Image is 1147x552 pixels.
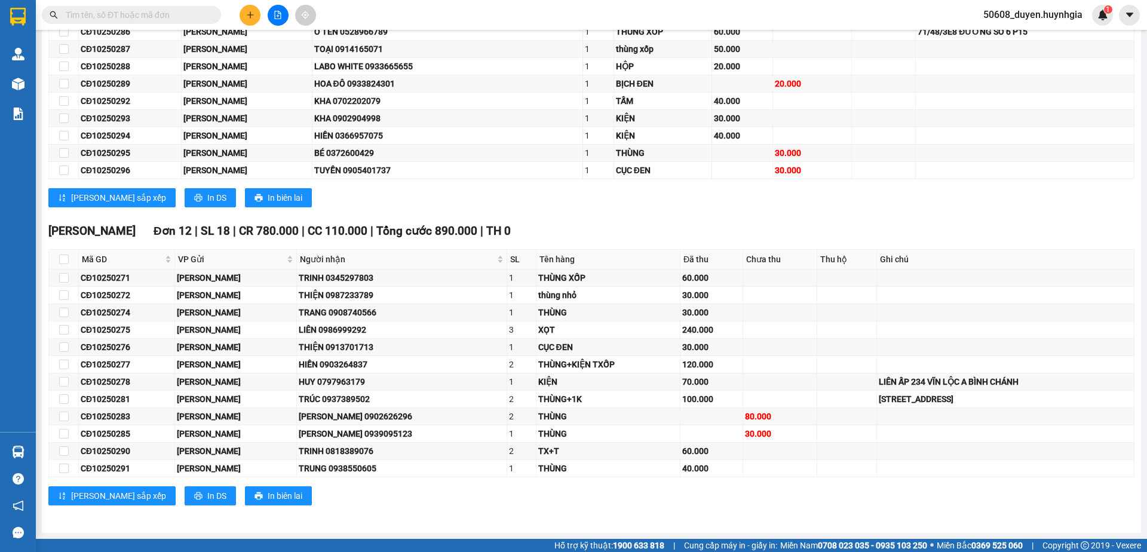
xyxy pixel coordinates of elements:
th: Thu hộ [817,250,877,269]
div: 20.000 [775,77,849,90]
div: CĐ10250272 [81,289,173,302]
div: CĐ10250276 [81,341,173,354]
div: BỊCH ĐEN [616,77,710,90]
span: Miền Nam [780,539,927,552]
div: [PERSON_NAME] [177,444,295,458]
div: BÉ 0372600429 [314,146,581,160]
span: copyright [1081,541,1089,550]
td: CĐ10250277 [79,356,175,373]
div: [PERSON_NAME] [183,146,309,160]
span: plus [246,11,254,19]
td: Cam Đức [175,425,297,443]
div: 30.000 [745,427,814,440]
div: 40.000 [682,462,741,475]
div: [PERSON_NAME] [183,42,309,56]
div: 100.000 [682,392,741,406]
div: [PERSON_NAME] [177,358,295,371]
div: 60.000 [682,271,741,284]
span: SL 18 [201,224,230,238]
div: 1 [585,25,612,38]
div: [PERSON_NAME] [177,427,295,440]
div: CĐ10250289 [81,77,179,90]
td: Cam Đức [175,321,297,339]
img: icon-new-feature [1097,10,1108,20]
span: Cung cấp máy in - giấy in: [684,539,777,552]
div: thùng nhỏ [538,289,678,302]
div: HỘP [616,60,710,73]
span: ⚪️ [930,543,934,548]
td: CĐ10250276 [79,339,175,356]
div: CĐ10250292 [81,94,179,108]
span: notification [13,500,24,511]
th: Ghi chú [877,250,1134,269]
div: 2 [509,444,533,458]
td: CĐ10250292 [79,93,182,110]
div: CĐ10250295 [81,146,179,160]
td: Cam Đức [182,41,312,58]
span: | [480,224,483,238]
div: 30.000 [682,306,741,319]
div: [PERSON_NAME] [177,341,295,354]
span: 1 [1106,5,1110,14]
span: TH 0 [486,224,511,238]
span: Người nhận [300,253,495,266]
div: [PERSON_NAME] [177,392,295,406]
td: Cam Đức [175,339,297,356]
span: printer [254,492,263,501]
sup: 1 [1104,5,1112,14]
td: CĐ10250281 [79,391,175,408]
div: CĐ10250288 [81,60,179,73]
div: [PERSON_NAME] 0902626296 [299,410,505,423]
td: CĐ10250289 [79,75,182,93]
div: THÙNG XỐP [538,271,678,284]
span: CR 780.000 [239,224,299,238]
button: sort-ascending[PERSON_NAME] sắp xếp [48,486,176,505]
div: THÙNG [538,427,678,440]
span: printer [194,492,203,501]
button: aim [295,5,316,26]
span: | [195,224,198,238]
span: Miền Bắc [937,539,1023,552]
img: warehouse-icon [12,48,24,60]
div: 71/48/3E8 ĐƯỜNG SỐ 6 P15 [918,25,1132,38]
span: 50608_duyen.huynhgia [974,7,1092,22]
div: [PERSON_NAME] [183,129,309,142]
td: Cam Đức [175,304,297,321]
div: TRUNG 0938550605 [299,462,505,475]
div: LABO WHITE 0933665655 [314,60,581,73]
td: CĐ10250278 [79,373,175,391]
div: 70.000 [682,375,741,388]
th: Đã thu [680,250,744,269]
div: 40.000 [714,94,771,108]
div: 30.000 [714,112,771,125]
div: 2 [509,392,533,406]
div: 1 [585,146,612,160]
div: 240.000 [682,323,741,336]
strong: 1900 633 818 [613,541,664,550]
div: CĐ10250277 [81,358,173,371]
div: [PERSON_NAME] [177,289,295,302]
div: [PERSON_NAME] [177,271,295,284]
span: file-add [274,11,282,19]
div: 1 [509,341,533,354]
th: SL [507,250,536,269]
button: caret-down [1119,5,1140,26]
strong: 0369 525 060 [971,541,1023,550]
button: sort-ascending[PERSON_NAME] sắp xếp [48,188,176,207]
div: 30.000 [682,341,741,354]
div: THÙNG+KIỆN TXỐP [538,358,678,371]
div: THIỆN 0913701713 [299,341,505,354]
div: [PERSON_NAME] [177,323,295,336]
span: aim [301,11,309,19]
span: printer [254,194,263,203]
div: 3 [509,323,533,336]
div: CỤC ĐEN [616,164,710,177]
div: TẤM [616,94,710,108]
span: message [13,527,24,538]
input: Tìm tên, số ĐT hoặc mã đơn [66,8,207,22]
button: printerIn DS [185,188,236,207]
div: [PERSON_NAME] 0939095123 [299,427,505,440]
td: CĐ10250271 [79,269,175,287]
div: KIỆN [616,112,710,125]
span: printer [194,194,203,203]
